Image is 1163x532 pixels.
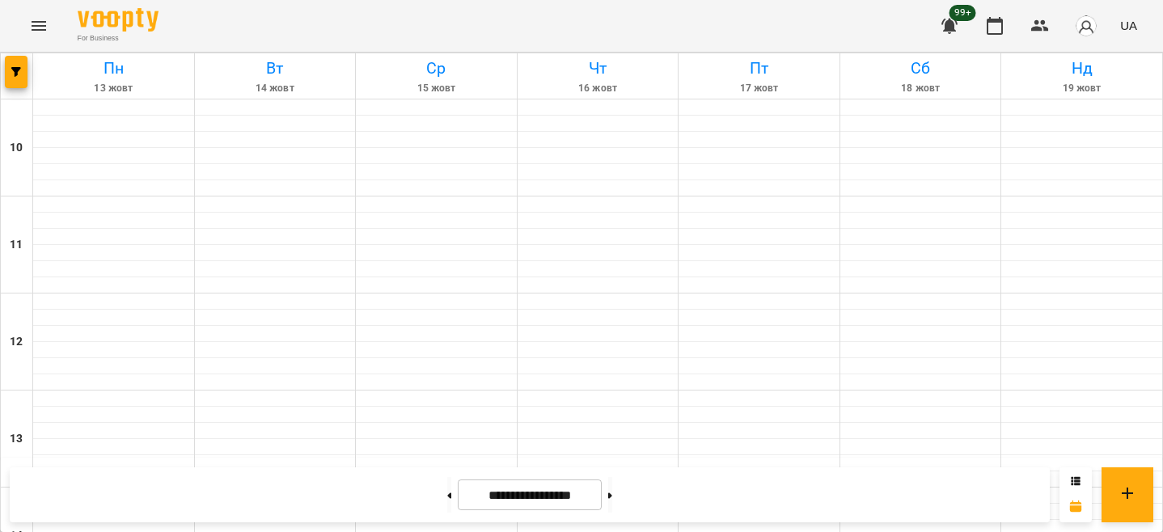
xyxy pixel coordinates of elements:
[78,33,159,44] span: For Business
[197,81,353,96] h6: 14 жовт
[1004,81,1160,96] h6: 19 жовт
[681,56,837,81] h6: Пт
[843,56,999,81] h6: Сб
[1120,17,1137,34] span: UA
[358,56,514,81] h6: Ср
[197,56,353,81] h6: Вт
[19,6,58,45] button: Menu
[520,56,676,81] h6: Чт
[358,81,514,96] h6: 15 жовт
[1075,15,1097,37] img: avatar_s.png
[10,430,23,448] h6: 13
[949,5,976,21] span: 99+
[1114,11,1144,40] button: UA
[10,333,23,351] h6: 12
[78,8,159,32] img: Voopty Logo
[520,81,676,96] h6: 16 жовт
[1004,56,1160,81] h6: Нд
[10,236,23,254] h6: 11
[843,81,999,96] h6: 18 жовт
[10,139,23,157] h6: 10
[36,56,192,81] h6: Пн
[681,81,837,96] h6: 17 жовт
[36,81,192,96] h6: 13 жовт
